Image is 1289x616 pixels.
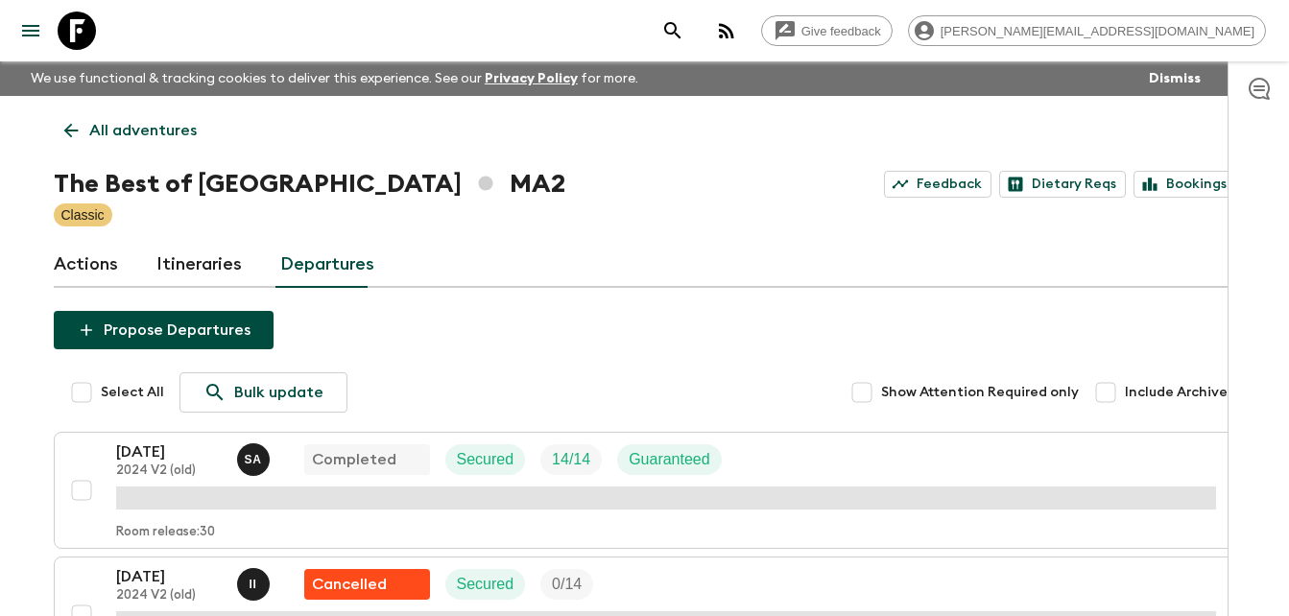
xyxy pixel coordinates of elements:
[280,242,374,288] a: Departures
[61,205,105,225] p: Classic
[1134,171,1236,198] a: Bookings
[629,448,710,471] p: Guaranteed
[445,444,526,475] div: Secured
[552,573,582,596] p: 0 / 14
[237,574,274,589] span: Ismail Ingrioui
[237,568,274,601] button: II
[552,448,590,471] p: 14 / 14
[250,577,257,592] p: I I
[457,448,514,471] p: Secured
[999,171,1126,198] a: Dietary Reqs
[116,565,222,588] p: [DATE]
[101,383,164,402] span: Select All
[540,444,602,475] div: Trip Fill
[540,569,593,600] div: Trip Fill
[116,588,222,604] p: 2024 V2 (old)
[884,171,991,198] a: Feedback
[930,24,1265,38] span: [PERSON_NAME][EMAIL_ADDRESS][DOMAIN_NAME]
[485,72,578,85] a: Privacy Policy
[791,24,892,38] span: Give feedback
[23,61,646,96] p: We use functional & tracking cookies to deliver this experience. See our for more.
[304,569,430,600] div: Flash Pack cancellation
[54,432,1236,549] button: [DATE]2024 V2 (old)Samir AchahriCompletedSecuredTrip FillGuaranteedRoom release:30
[116,463,222,479] p: 2024 V2 (old)
[761,15,893,46] a: Give feedback
[1125,383,1236,402] span: Include Archived
[881,383,1079,402] span: Show Attention Required only
[312,448,396,471] p: Completed
[116,440,222,463] p: [DATE]
[179,372,347,413] a: Bulk update
[445,569,526,600] div: Secured
[89,119,197,142] p: All adventures
[237,449,274,464] span: Samir Achahri
[54,111,207,150] a: All adventures
[908,15,1266,46] div: [PERSON_NAME][EMAIL_ADDRESS][DOMAIN_NAME]
[234,381,323,404] p: Bulk update
[54,311,274,349] button: Propose Departures
[54,242,118,288] a: Actions
[312,573,387,596] p: Cancelled
[156,242,242,288] a: Itineraries
[1144,65,1205,92] button: Dismiss
[457,573,514,596] p: Secured
[54,165,565,203] h1: The Best of [GEOGRAPHIC_DATA] MA2
[116,525,215,540] p: Room release: 30
[654,12,692,50] button: search adventures
[12,12,50,50] button: menu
